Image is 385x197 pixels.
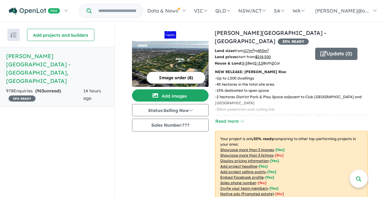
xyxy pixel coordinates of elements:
span: [ Yes ] [259,164,268,169]
u: Add project headline [220,164,257,169]
u: Invite your team members [220,186,268,191]
u: Embed Facebook profile [220,175,264,180]
u: Showcase more than 3 images [220,147,274,152]
span: [ Yes ] [270,186,278,191]
img: Oakden Rise Estate - Oakden [132,41,209,87]
u: Display pricing information [220,158,269,163]
sup: 2 [252,48,254,51]
a: [PERSON_NAME][GEOGRAPHIC_DATA] - [GEOGRAPHIC_DATA] [215,29,326,45]
button: Status:Selling Now [132,104,209,116]
u: 3-5 [242,61,247,65]
p: NEW RELEASE: [PERSON_NAME] Rise [215,69,368,75]
p: Bed Bath Car [215,60,311,66]
button: Sales Number:??? [132,119,209,132]
p: - 2 hectares District Park & Play Space adjacent to Club [GEOGRAPHIC_DATA] and [GEOGRAPHIC_DATA] [215,94,373,106]
p: - 45 hectares in the total site area [215,81,373,87]
img: Openlot PRO Logo White [9,7,60,15]
span: [ No ] [275,153,284,158]
sup: 2 [267,48,269,51]
u: Add project selling-points [220,169,266,174]
span: to [254,48,269,53]
button: Add images [132,89,209,102]
span: 963 [37,88,44,94]
b: 35 % ready [254,136,274,141]
p: from [215,48,311,54]
span: [ Yes ] [265,175,274,180]
span: [ Yes ] [276,147,285,152]
strong: ( unread) [35,88,61,94]
span: [ Yes ] [267,169,276,174]
u: Sales phone number [220,180,256,185]
p: - Up to 1,500 dwellings [215,75,373,81]
img: sort.svg [10,33,17,37]
b: Land prices [215,54,237,59]
div: 978 Enquir ies [6,87,83,102]
h5: [PERSON_NAME][GEOGRAPHIC_DATA] - [GEOGRAPHIC_DATA] , [GEOGRAPHIC_DATA] [6,52,108,85]
input: Try estate name, suburb, builder or developer [93,4,142,17]
a: Oakden Rise Estate - Oakden LogoOakden Rise Estate - Oakden [132,29,209,87]
u: $ 218,500 [255,54,271,59]
b: House & Land: [215,61,242,65]
span: [PERSON_NAME]@o... [315,8,369,14]
p: - 30km pedestrian and cycling link [215,106,373,113]
b: Land sizes [215,48,235,53]
u: 2-3.5 [255,61,263,65]
span: [ Yes ] [270,158,279,163]
p: start from [215,54,311,60]
span: 14 hours ago [83,88,101,101]
button: Update (0) [315,48,357,60]
u: 450 m [258,48,269,53]
u: Showcase more than 3 listings [220,153,274,158]
span: [No] [275,191,284,196]
button: Read more [215,118,244,125]
span: [ No ] [258,180,266,185]
span: 35 % READY [278,39,309,45]
button: Image order (8) [146,72,206,84]
img: Oakden Rise Estate - Oakden Logo [134,31,206,39]
u: 117 m [243,48,254,53]
span: 35 % READY [9,95,36,102]
u: Native ads (Promoted estate) [220,191,274,196]
p: - 15% dedicated to open space [215,87,373,94]
u: 2 [272,61,274,65]
button: Add projects and builders [27,29,94,41]
p: - The first Villawood Community Club in [GEOGRAPHIC_DATA] is equipped with state-of-the-art ameni... [215,113,373,125]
